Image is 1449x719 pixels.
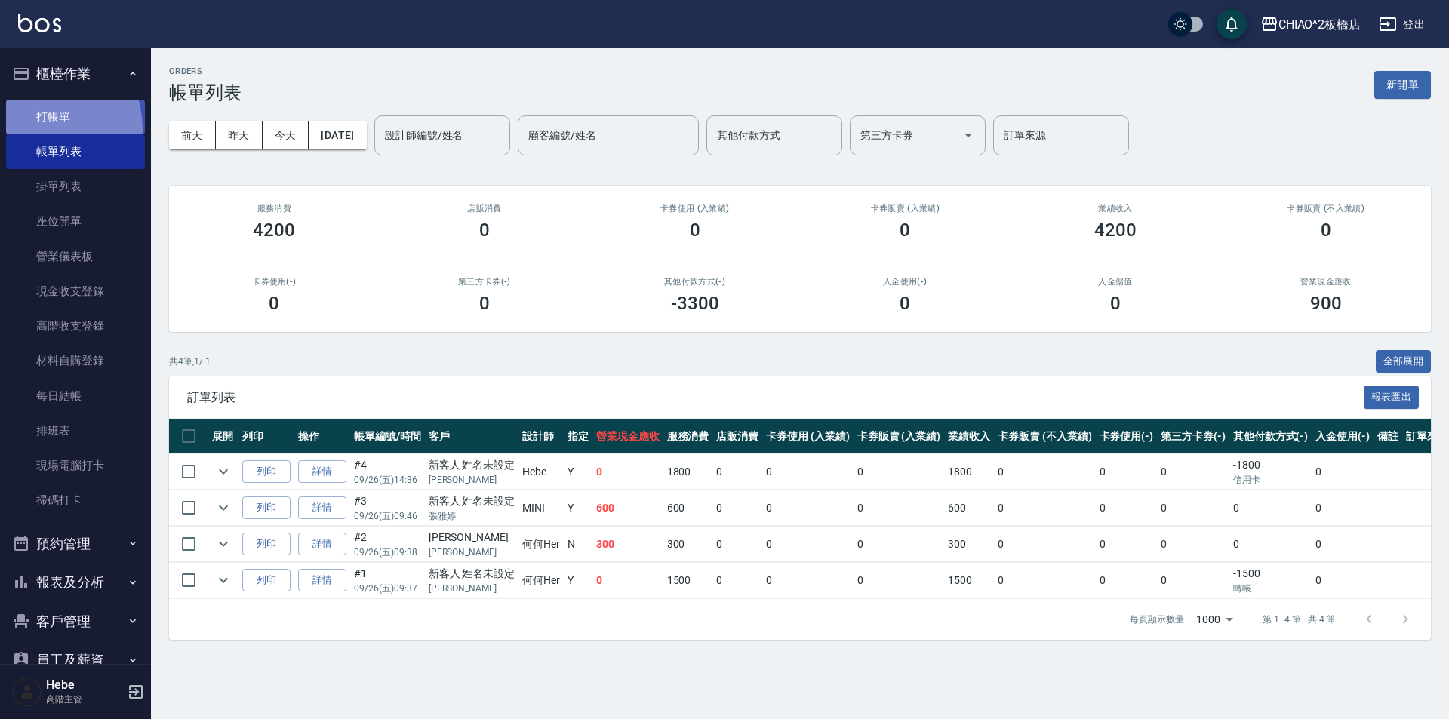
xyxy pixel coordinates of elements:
div: 1000 [1190,599,1238,640]
td: 0 [592,454,663,490]
button: expand row [212,460,235,483]
div: 新客人 姓名未設定 [429,493,515,509]
h2: 營業現金應收 [1238,277,1413,287]
th: 卡券使用(-) [1096,419,1158,454]
td: 0 [762,454,854,490]
td: 300 [663,527,713,562]
td: 0 [1096,454,1158,490]
td: 0 [1312,454,1374,490]
td: #3 [350,490,425,526]
a: 現場電腦打卡 [6,448,145,483]
button: 全部展開 [1376,350,1432,373]
a: 高階收支登錄 [6,309,145,343]
td: 600 [592,490,663,526]
button: expand row [212,496,235,519]
td: Y [564,454,592,490]
p: 09/26 (五) 09:38 [354,545,421,559]
a: 帳單列表 [6,134,145,169]
button: 客戶管理 [6,602,145,641]
img: Person [12,677,42,707]
td: 300 [592,527,663,562]
img: Logo [18,14,61,32]
a: 掃碼打卡 [6,483,145,518]
td: 0 [762,563,854,598]
a: 營業儀表板 [6,239,145,274]
td: 0 [1229,527,1312,562]
td: 1500 [944,563,994,598]
p: 共 4 筆, 1 / 1 [169,355,211,368]
td: 0 [854,527,945,562]
td: Y [564,490,592,526]
button: [DATE] [309,121,366,149]
h3: 900 [1310,293,1342,314]
button: 報表匯出 [1364,386,1420,409]
h2: 卡券販賣 (不入業績) [1238,204,1413,214]
div: 新客人 姓名未設定 [429,566,515,582]
th: 卡券販賣 (入業績) [854,419,945,454]
td: #1 [350,563,425,598]
td: Hebe [518,454,564,490]
button: Open [956,123,980,147]
td: 0 [1096,527,1158,562]
td: 0 [1312,527,1374,562]
h3: 0 [479,220,490,241]
div: CHIAO^2板橋店 [1278,15,1361,34]
button: 預約管理 [6,524,145,564]
th: 服務消費 [663,419,713,454]
button: save [1217,9,1247,39]
p: 轉帳 [1233,582,1309,595]
a: 排班表 [6,413,145,448]
h3: 0 [1321,220,1331,241]
button: 前天 [169,121,216,149]
h3: 0 [1110,293,1121,314]
td: 0 [712,490,762,526]
td: 0 [854,454,945,490]
td: 0 [1157,563,1229,598]
a: 座位開單 [6,204,145,238]
p: 高階主管 [46,693,123,706]
td: 0 [854,490,945,526]
th: 卡券販賣 (不入業績) [994,419,1095,454]
button: 今天 [263,121,309,149]
td: -1500 [1229,563,1312,598]
td: #2 [350,527,425,562]
td: 0 [712,563,762,598]
th: 客戶 [425,419,519,454]
button: expand row [212,569,235,591]
td: 0 [1157,454,1229,490]
td: Y [564,563,592,598]
td: 0 [1312,490,1374,526]
th: 指定 [564,419,592,454]
button: 報表及分析 [6,563,145,602]
a: 詳情 [298,533,346,556]
td: 0 [762,527,854,562]
th: 帳單編號/時間 [350,419,425,454]
td: 0 [1157,490,1229,526]
h2: 卡券販賣 (入業績) [818,204,992,214]
td: 1800 [944,454,994,490]
h3: 0 [269,293,279,314]
td: 0 [994,454,1095,490]
h2: 卡券使用 (入業績) [608,204,782,214]
td: 300 [944,527,994,562]
th: 其他付款方式(-) [1229,419,1312,454]
td: 600 [944,490,994,526]
td: 1800 [663,454,713,490]
th: 操作 [294,419,350,454]
h3: 0 [479,293,490,314]
th: 設計師 [518,419,564,454]
a: 報表匯出 [1364,389,1420,404]
a: 詳情 [298,460,346,484]
td: 600 [663,490,713,526]
h2: 業績收入 [1029,204,1203,214]
p: 第 1–4 筆 共 4 筆 [1263,613,1336,626]
h3: 0 [900,293,910,314]
h2: 入金使用(-) [818,277,992,287]
td: 0 [854,563,945,598]
a: 打帳單 [6,100,145,134]
td: 0 [994,527,1095,562]
h2: 店販消費 [398,204,572,214]
button: 櫃檯作業 [6,54,145,94]
td: 0 [762,490,854,526]
button: 列印 [242,460,291,484]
